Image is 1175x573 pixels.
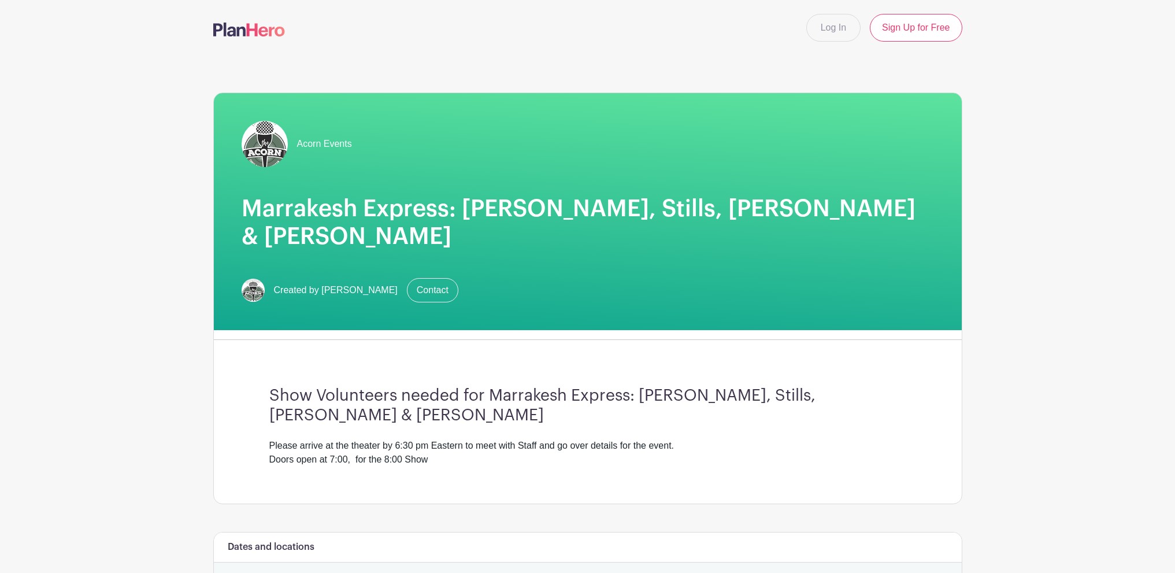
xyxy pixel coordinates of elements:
[269,386,906,425] h3: Show Volunteers needed for Marrakesh Express: [PERSON_NAME], Stills, [PERSON_NAME] & [PERSON_NAME]
[269,439,906,467] div: Please arrive at the theater by 6:30 pm Eastern to meet with Staff and go over details for the ev...
[407,278,458,302] a: Contact
[242,279,265,302] img: Acorn%20Logo%20SMALL.jpg
[242,195,934,250] h1: Marrakesh Express: [PERSON_NAME], Stills, [PERSON_NAME] & [PERSON_NAME]
[213,23,285,36] img: logo-507f7623f17ff9eddc593b1ce0a138ce2505c220e1c5a4e2b4648c50719b7d32.svg
[242,121,288,167] img: Acorn%20Logo%20SMALL.jpg
[274,283,398,297] span: Created by [PERSON_NAME]
[806,14,861,42] a: Log In
[870,14,962,42] a: Sign Up for Free
[297,137,352,151] span: Acorn Events
[228,542,314,553] h6: Dates and locations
